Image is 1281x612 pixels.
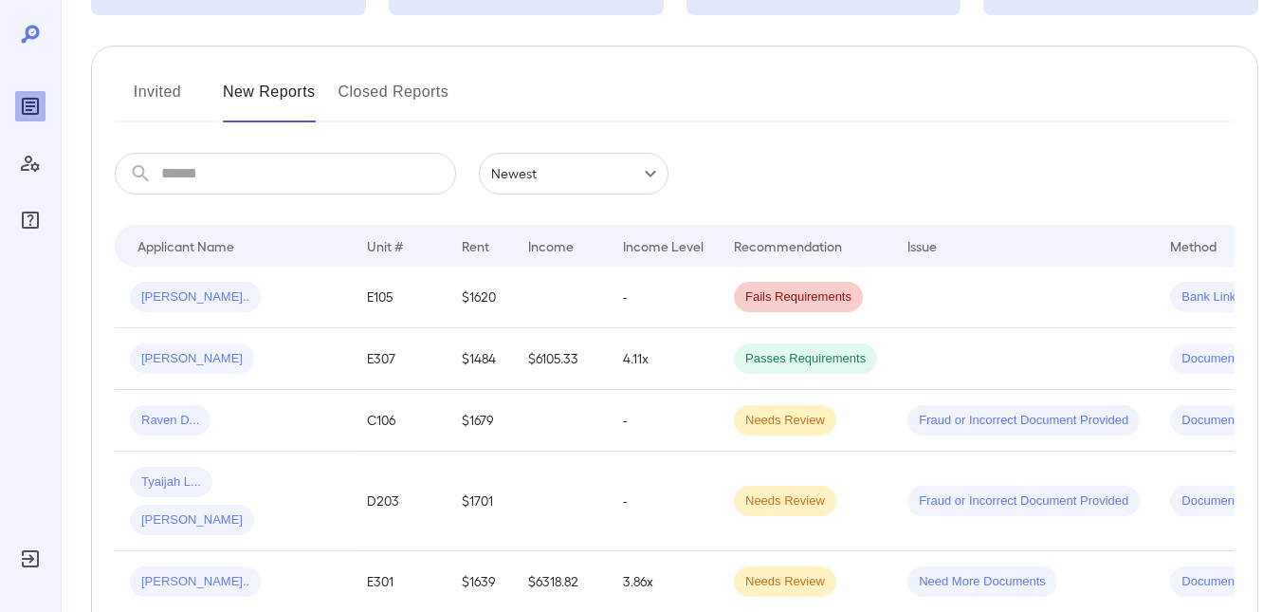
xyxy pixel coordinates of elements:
[130,350,254,368] span: [PERSON_NAME]
[223,77,316,122] button: New Reports
[115,77,200,122] button: Invited
[623,234,704,257] div: Income Level
[1170,288,1247,306] span: Bank Link
[734,573,836,591] span: Needs Review
[513,328,608,390] td: $6105.33
[907,412,1140,430] span: Fraud or Incorrect Document Provided
[339,77,449,122] button: Closed Reports
[734,350,877,368] span: Passes Requirements
[447,452,513,551] td: $1701
[130,573,261,591] span: [PERSON_NAME]..
[130,288,261,306] span: [PERSON_NAME]..
[352,328,447,390] td: E307
[907,573,1057,591] span: Need More Documents
[734,492,836,510] span: Needs Review
[367,234,403,257] div: Unit #
[608,452,719,551] td: -
[15,148,46,178] div: Manage Users
[734,234,842,257] div: Recommendation
[907,492,1140,510] span: Fraud or Incorrect Document Provided
[15,544,46,574] div: Log Out
[137,234,234,257] div: Applicant Name
[608,390,719,452] td: -
[130,412,210,430] span: Raven D...
[1170,234,1217,257] div: Method
[907,234,938,257] div: Issue
[528,234,574,257] div: Income
[447,267,513,328] td: $1620
[352,390,447,452] td: C106
[15,91,46,121] div: Reports
[608,267,719,328] td: -
[734,412,836,430] span: Needs Review
[352,452,447,551] td: D203
[447,328,513,390] td: $1484
[130,511,254,529] span: [PERSON_NAME]
[479,153,668,195] div: Newest
[130,473,212,491] span: Tyaijah L...
[462,234,492,257] div: Rent
[15,205,46,235] div: FAQ
[352,267,447,328] td: E105
[447,390,513,452] td: $1679
[734,288,863,306] span: Fails Requirements
[608,328,719,390] td: 4.11x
